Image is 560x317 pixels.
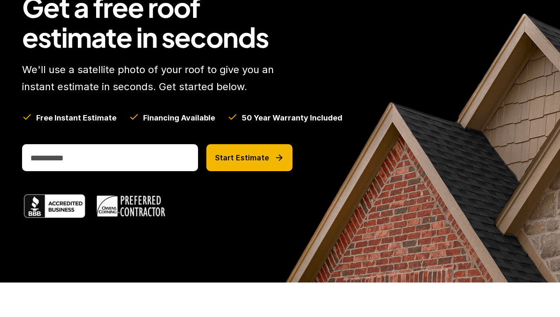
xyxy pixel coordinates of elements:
[22,61,292,96] p: We'll use a satellite photo of your roof to give you an instant estimate in seconds. Get started ...
[206,144,292,171] button: Start Estimate
[215,153,269,162] p: Start Estimate
[143,113,215,123] h5: Financing Available
[242,113,342,123] h5: 50 Year Warranty Included
[36,113,116,123] h5: Free Instant Estimate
